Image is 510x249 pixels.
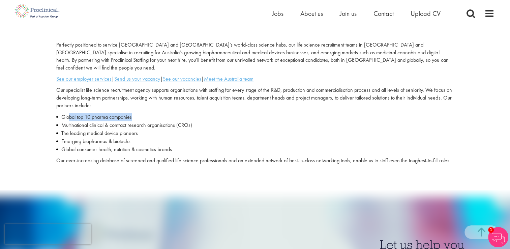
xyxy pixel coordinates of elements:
a: Jobs [272,9,283,18]
a: Send us your vacancy [114,75,160,82]
p: Our specialist life science recruitment agency supports organisations with staffing for every sta... [56,86,453,110]
span: 1 [488,227,494,233]
a: Meet the Australia team [204,75,253,82]
li: Multinational clinical & contract research organisations (CROs) [56,121,453,129]
li: Global top 10 pharma companies [56,113,453,121]
p: | | | [56,75,453,83]
p: Perfectly positioned to service [GEOGRAPHIC_DATA] and [GEOGRAPHIC_DATA]’s world-class science hub... [56,41,453,72]
p: Our ever-increasing database of screened and qualified life science professionals and an extended... [56,157,453,165]
li: Global consumer health, nutrition & cosmetics brands [56,145,453,154]
img: Chatbot [488,227,508,247]
a: See our employer services [56,75,112,82]
iframe: reCAPTCHA [5,224,91,244]
a: About us [300,9,323,18]
li: The leading medical device pioneers [56,129,453,137]
li: Emerging biopharmas & biotechs [56,137,453,145]
a: Contact [373,9,394,18]
a: Upload CV [411,9,441,18]
a: Join us [340,9,357,18]
a: See our vacancies [163,75,201,82]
